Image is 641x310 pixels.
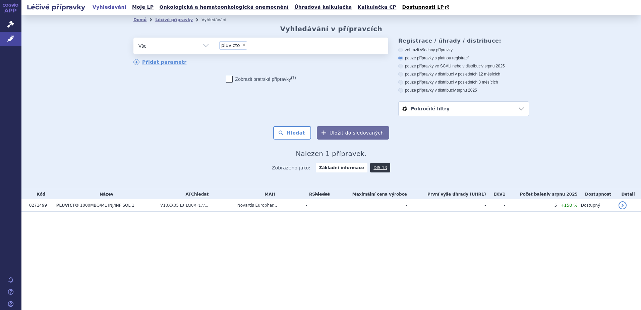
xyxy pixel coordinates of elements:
[481,64,505,68] span: v srpnu 2025
[160,203,179,208] span: V10XX05
[356,3,399,12] a: Kalkulačka CP
[402,4,444,10] span: Dostupnosti LP
[486,189,506,199] th: EKV1
[291,75,296,80] abbr: (?)
[272,163,311,172] span: Zobrazeno jako:
[194,192,209,197] a: hledat
[56,203,79,208] span: PLUVICTO
[317,126,389,140] button: Uložit do sledovaných
[26,189,53,199] th: Kód
[180,204,208,207] span: LUTECIUM-(177...
[234,189,302,199] th: MAH
[302,189,333,199] th: RS
[398,47,529,53] label: zobrazit všechny přípravky
[226,76,296,83] label: Zobrazit bratrské přípravky
[315,192,330,197] del: hledat
[316,163,367,172] strong: Základní informace
[133,59,187,65] a: Přidat parametr
[157,3,291,12] a: Onkologická a hematoonkologická onemocnění
[407,189,486,199] th: První výše úhrady (UHR1)
[91,3,128,12] a: Vyhledávání
[398,88,529,93] label: pouze přípravky v distribuci
[399,102,529,116] a: Pokročilé filtry
[234,199,302,212] td: Novartis Europhar...
[578,189,615,199] th: Dostupnost
[333,189,407,199] th: Maximální cena výrobce
[333,199,407,212] td: -
[242,43,246,47] span: ×
[398,55,529,61] label: pouze přípravky s platnou registrací
[221,43,240,48] span: pluvicto
[26,199,53,212] td: 0271499
[80,203,134,208] span: 1000MBQ/ML INJ/INF SOL 1
[201,15,235,25] li: Vyhledávání
[21,2,91,12] h2: Léčivé přípravky
[370,163,390,172] a: DIS-13
[398,63,529,69] label: pouze přípravky ve SCAU nebo v distribuci
[486,199,506,212] td: -
[615,189,641,199] th: Detail
[157,189,234,199] th: ATC
[296,150,367,158] span: Nalezen 1 přípravek.
[53,189,157,199] th: Název
[249,41,253,49] input: pluvicto
[130,3,156,12] a: Moje LP
[578,199,615,212] td: Dostupný
[454,88,477,93] span: v srpnu 2025
[273,126,311,140] button: Hledat
[315,192,330,197] a: vyhledávání neobsahuje žádnou platnou referenční skupinu
[280,25,383,33] h2: Vyhledávání v přípravcích
[292,3,354,12] a: Úhradová kalkulačka
[302,199,333,212] td: -
[505,189,578,199] th: Počet balení
[400,3,453,12] a: Dostupnosti LP
[398,80,529,85] label: pouze přípravky v distribuci v posledních 3 měsících
[505,199,557,212] td: 5
[548,192,578,197] span: v srpnu 2025
[398,71,529,77] label: pouze přípravky v distribuci v posledních 12 měsících
[619,201,627,209] a: detail
[560,203,577,208] span: +150 %
[398,38,529,44] h3: Registrace / úhrady / distribuce:
[133,17,147,22] a: Domů
[407,199,486,212] td: -
[155,17,193,22] a: Léčivé přípravky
